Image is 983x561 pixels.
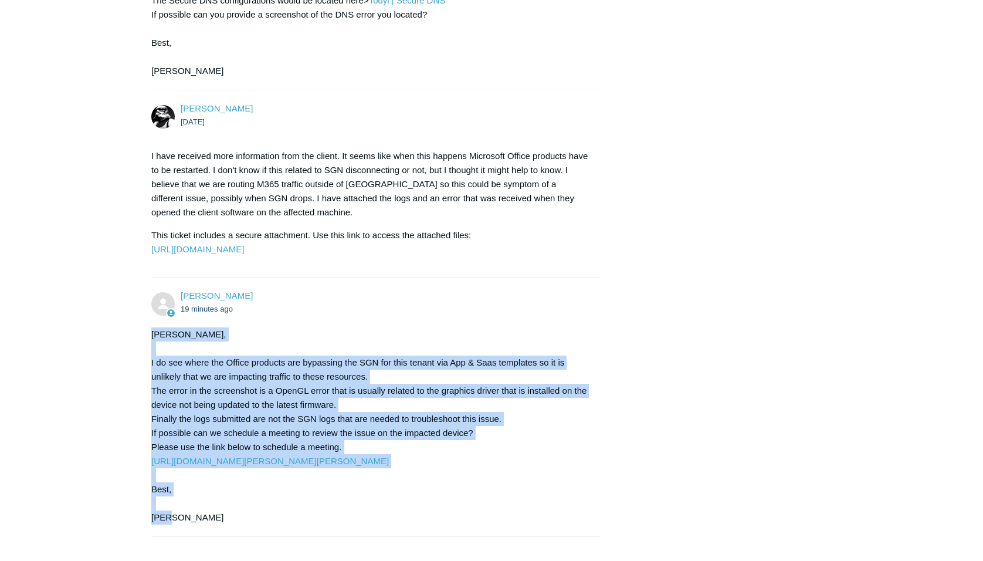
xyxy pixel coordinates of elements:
[151,228,589,256] p: This ticket includes a secure attachment. Use this link to access the attached files:
[151,327,589,525] div: [PERSON_NAME], I do see where the Office products are bypassing the SGN for this tenant via App &...
[181,103,253,113] span: Michael Priddy
[181,117,205,126] time: 08/08/2025, 16:02
[151,456,389,466] a: [URL][DOMAIN_NAME][PERSON_NAME][PERSON_NAME]
[151,244,244,254] a: [URL][DOMAIN_NAME]
[181,290,253,300] a: [PERSON_NAME]
[181,290,253,300] span: Kris Haire
[181,305,233,313] time: 08/11/2025, 10:07
[151,149,589,219] p: I have received more information from the client. It seems like when this happens Microsoft Offic...
[181,103,253,113] a: [PERSON_NAME]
